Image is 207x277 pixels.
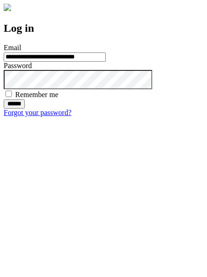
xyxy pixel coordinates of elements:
[4,62,32,69] label: Password
[4,109,71,116] a: Forgot your password?
[4,4,11,11] img: logo-4e3dc11c47720685a147b03b5a06dd966a58ff35d612b21f08c02c0306f2b779.png
[4,44,21,52] label: Email
[4,22,203,35] h2: Log in
[15,91,58,98] label: Remember me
